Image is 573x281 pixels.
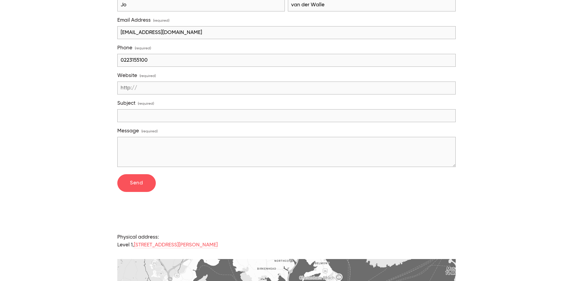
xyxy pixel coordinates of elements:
[135,45,151,53] span: (required)
[130,181,143,186] span: Send
[117,233,456,249] p: Physical address: Level 1,
[117,128,139,134] span: Message
[117,174,156,192] button: SendSend
[134,242,218,248] a: [STREET_ADDRESS][PERSON_NAME]
[141,128,158,136] span: (required)
[117,17,151,23] span: Email Address
[140,72,156,80] span: (required)
[153,17,169,25] span: (required)
[117,100,135,107] span: Subject
[118,82,140,94] span: http://
[117,45,132,51] span: Phone
[117,73,137,79] span: Website
[138,100,154,108] span: (required)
